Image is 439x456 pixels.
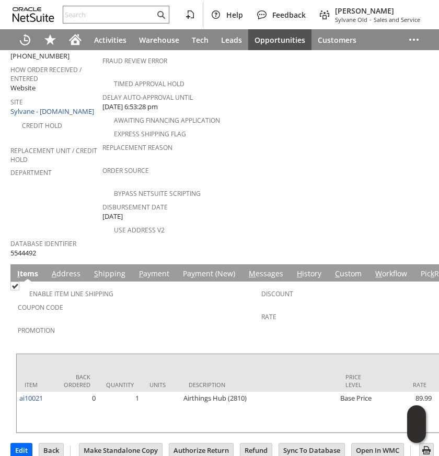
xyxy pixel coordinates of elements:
div: Price Level [345,373,369,389]
div: Rate [385,381,426,389]
a: Rate [261,312,276,321]
span: I [17,268,20,278]
div: Item [25,381,48,389]
span: Help [226,10,243,20]
span: Oracle Guided Learning Widget. To move around, please hold and drag [407,425,426,443]
a: Opportunities [248,29,311,50]
a: How Order Received / Entered [10,65,82,83]
a: Address [49,268,83,280]
a: Replacement Unit / Credit Hold [10,146,97,164]
a: Fraud Review Error [102,56,167,65]
a: Payment [136,268,172,280]
a: Home [63,29,88,50]
a: Awaiting Financing Application [114,116,220,125]
a: Coupon Code [18,303,63,312]
span: y [191,268,195,278]
td: Airthings Hub (2810) [181,392,338,432]
td: 1 [98,392,142,432]
span: Feedback [272,10,306,20]
a: Site [10,98,23,107]
a: Activities [88,29,133,50]
div: Units [149,381,173,389]
img: Checked [10,282,19,290]
a: Database Identifier [10,239,76,248]
a: Custom [332,268,364,280]
a: Credit Hold [22,121,62,130]
span: Opportunities [255,35,305,45]
a: Bypass NetSuite Scripting [114,189,201,198]
a: Workflow [373,268,410,280]
div: Back Ordered [64,373,90,389]
span: H [297,268,302,278]
div: Shortcuts [38,29,63,50]
td: Base Price [338,392,377,432]
span: Leads [221,35,242,45]
svg: Search [155,8,167,21]
a: Timed Approval Hold [114,79,184,88]
svg: logo [13,7,54,22]
a: Leads [215,29,248,50]
a: Customers [311,29,363,50]
span: [PHONE_NUMBER] [10,51,70,61]
a: Use Address V2 [114,226,165,235]
span: Sales and Service [374,16,420,24]
div: Quantity [106,381,134,389]
a: Payment (New) [180,268,238,280]
div: More menus [401,29,426,50]
a: Sylvane - [DOMAIN_NAME] [10,107,97,116]
span: [DATE] 6:53:28 pm [102,102,158,112]
svg: Home [69,33,82,46]
input: Search [63,8,155,21]
span: [DATE] [102,212,123,221]
a: Delay Auto-Approval Until [102,93,193,102]
svg: Recent Records [19,33,31,46]
a: Department [10,168,52,177]
span: C [335,268,340,278]
a: Discount [261,289,293,298]
a: Items [15,268,41,280]
a: ai10021 [19,393,43,403]
a: Tech [186,29,215,50]
a: Recent Records [13,29,38,50]
a: Promotion [18,326,55,335]
span: M [249,268,256,278]
a: Disbursement Date [102,203,168,212]
span: - [369,16,372,24]
span: W [375,268,382,278]
div: Description [189,381,330,389]
td: 0 [56,392,98,432]
span: [PERSON_NAME] [335,6,420,16]
a: Express Shipping Flag [114,130,186,138]
a: Replacement reason [102,143,172,152]
svg: Shortcuts [44,33,56,46]
iframe: Click here to launch Oracle Guided Learning Help Panel [407,405,426,443]
span: Website [10,83,36,93]
a: Enable Item Line Shipping [29,289,113,298]
a: History [294,268,324,280]
span: Activities [94,35,126,45]
span: P [139,268,143,278]
span: Tech [192,35,209,45]
a: Messages [246,268,286,280]
td: 89.99 [377,392,434,432]
span: Sylvane Old [335,16,367,24]
a: Order Source [102,166,149,175]
a: Shipping [91,268,128,280]
span: 5544492 [10,248,36,258]
span: Warehouse [139,35,179,45]
span: k [431,268,434,278]
a: Warehouse [133,29,186,50]
span: S [94,268,98,278]
span: A [52,268,56,278]
span: Customers [318,35,356,45]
